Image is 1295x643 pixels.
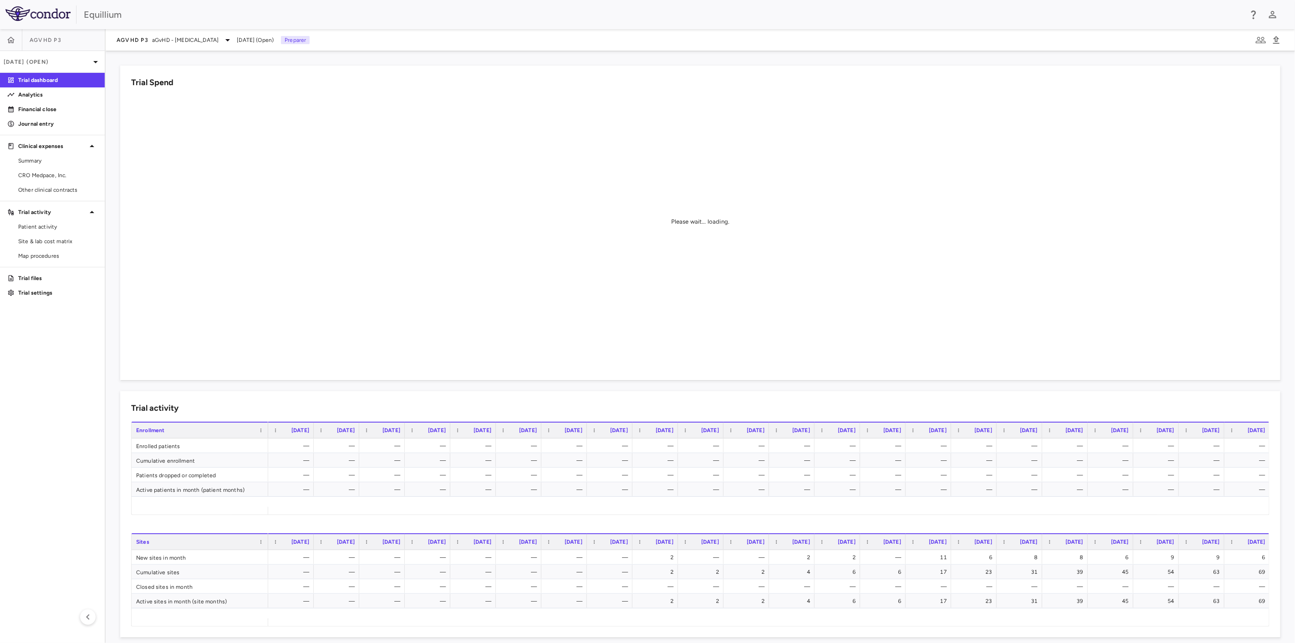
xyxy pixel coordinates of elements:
[459,594,491,608] div: —
[367,468,400,482] div: —
[868,579,901,594] div: —
[276,594,309,608] div: —
[1233,468,1265,482] div: —
[18,105,97,113] p: Financial close
[519,427,537,434] span: [DATE]
[1187,453,1220,468] div: —
[550,594,582,608] div: —
[459,439,491,453] div: —
[1096,468,1129,482] div: —
[959,579,992,594] div: —
[959,439,992,453] div: —
[459,565,491,579] div: —
[732,550,765,565] div: —
[322,482,355,497] div: —
[641,579,673,594] div: —
[1142,453,1174,468] div: —
[504,550,537,565] div: —
[1142,439,1174,453] div: —
[1066,539,1083,545] span: [DATE]
[641,550,673,565] div: 2
[131,402,178,414] h6: Trial activity
[883,427,901,434] span: [DATE]
[5,6,71,21] img: logo-full-SnFGN8VE.png
[18,76,97,84] p: Trial dashboard
[1142,565,1174,579] div: 54
[686,550,719,565] div: —
[504,439,537,453] div: —
[276,550,309,565] div: —
[1096,550,1129,565] div: 6
[474,427,491,434] span: [DATE]
[595,453,628,468] div: —
[671,218,729,226] div: Please wait... loading.
[974,539,992,545] span: [DATE]
[18,171,97,179] span: CRO Medpace, Inc.
[1142,482,1174,497] div: —
[1096,453,1129,468] div: —
[1233,482,1265,497] div: —
[641,594,673,608] div: 2
[1005,439,1038,453] div: —
[550,579,582,594] div: —
[1142,594,1174,608] div: 54
[914,482,947,497] div: —
[959,565,992,579] div: 23
[519,539,537,545] span: [DATE]
[322,565,355,579] div: —
[1157,539,1174,545] span: [DATE]
[459,579,491,594] div: —
[1142,468,1174,482] div: —
[1187,439,1220,453] div: —
[610,427,628,434] span: [DATE]
[777,453,810,468] div: —
[1202,539,1220,545] span: [DATE]
[322,453,355,468] div: —
[18,274,97,282] p: Trial files
[18,223,97,231] span: Patient activity
[823,453,856,468] div: —
[136,539,149,545] span: Sites
[337,427,355,434] span: [DATE]
[413,550,446,565] div: —
[459,550,491,565] div: —
[117,36,148,44] span: aGVHD P3
[413,482,446,497] div: —
[367,439,400,453] div: —
[565,539,582,545] span: [DATE]
[929,539,947,545] span: [DATE]
[686,439,719,453] div: —
[686,468,719,482] div: —
[132,482,268,496] div: Active patients in month (patient months)
[777,468,810,482] div: —
[656,539,673,545] span: [DATE]
[1005,594,1038,608] div: 31
[237,36,274,44] span: [DATE] (Open)
[337,539,355,545] span: [DATE]
[1187,579,1220,594] div: —
[367,482,400,497] div: —
[914,453,947,468] div: —
[367,550,400,565] div: —
[914,439,947,453] div: —
[1020,427,1038,434] span: [DATE]
[1096,579,1129,594] div: —
[550,482,582,497] div: —
[610,539,628,545] span: [DATE]
[413,453,446,468] div: —
[504,468,537,482] div: —
[777,439,810,453] div: —
[131,77,173,89] h6: Trial Spend
[777,482,810,497] div: —
[747,539,765,545] span: [DATE]
[701,539,719,545] span: [DATE]
[18,157,97,165] span: Summary
[276,579,309,594] div: —
[1096,482,1129,497] div: —
[595,565,628,579] div: —
[1111,539,1129,545] span: [DATE]
[413,439,446,453] div: —
[18,120,97,128] p: Journal entry
[1005,550,1038,565] div: 8
[322,468,355,482] div: —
